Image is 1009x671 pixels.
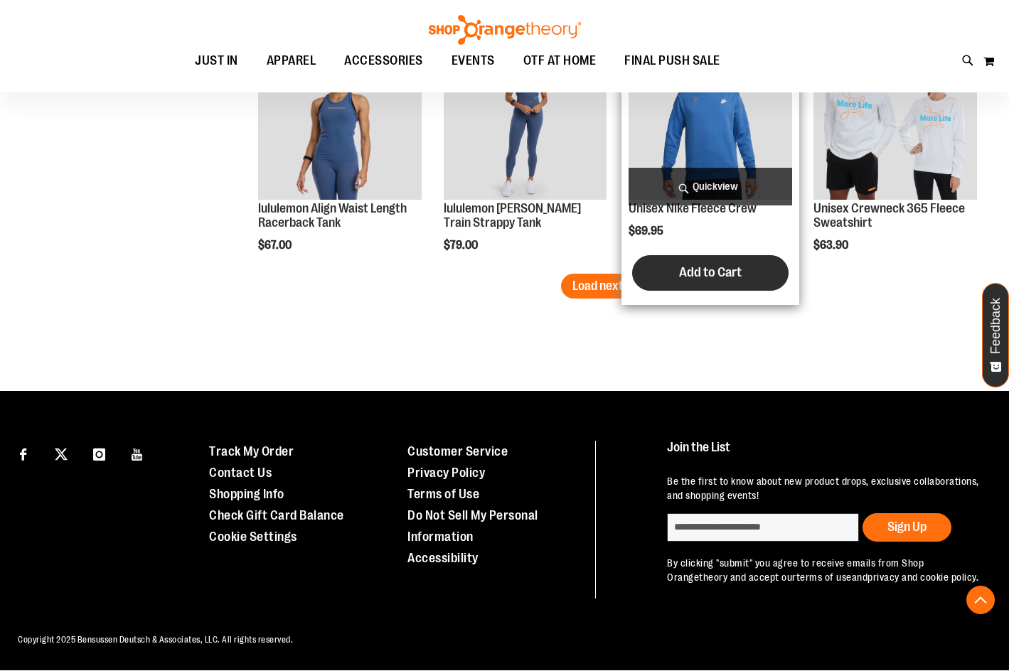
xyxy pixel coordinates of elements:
span: Sign Up [887,520,927,534]
img: Twitter [55,448,68,461]
img: Shop Orangetheory [427,15,583,45]
a: lululemon Align Waist Length Racerback TankNEW [258,36,422,202]
input: enter email [667,513,859,542]
img: Unisex Crewneck 365 Fleece Sweatshirt [813,36,977,200]
a: Unisex Crewneck 365 Fleece Sweatshirt [813,201,965,230]
img: lululemon Wunder Train Strappy Tank [444,36,607,200]
a: Visit our Youtube page [125,441,150,466]
a: lululemon Wunder Train Strappy TankNEW [444,36,607,202]
a: Unisex Nike Fleece Crew [629,201,757,215]
button: Add to Cart [632,255,789,291]
a: Quickview [629,168,792,205]
a: lululemon [PERSON_NAME] Train Strappy Tank [444,201,581,230]
a: Unisex Nike Fleece CrewNEW [629,36,792,202]
a: Visit our Facebook page [11,441,36,466]
span: EVENTS [452,45,495,77]
div: product [251,29,429,287]
span: Add to Cart [679,264,742,280]
a: Contact Us [209,466,272,480]
div: product [437,29,614,287]
a: terms of use [796,571,852,583]
span: $63.90 [813,239,850,252]
img: lululemon Align Waist Length Racerback Tank [258,36,422,200]
span: $69.95 [629,225,666,237]
span: Copyright 2025 Bensussen Deutsch & Associates, LLC. All rights reserved. [18,635,293,645]
p: Be the first to know about new product drops, exclusive collaborations, and shopping events! [667,474,982,503]
a: Accessibility [407,551,479,565]
a: APPAREL [252,45,331,77]
span: ACCESSORIES [344,45,423,77]
a: Customer Service [407,444,508,458]
button: Load next items [561,274,667,299]
a: Shopping Info [209,487,284,501]
a: EVENTS [437,45,509,77]
a: FINAL PUSH SALE [610,45,735,77]
span: $79.00 [444,239,480,252]
span: JUST IN [195,45,238,77]
span: FINAL PUSH SALE [624,45,720,77]
span: Load next items [572,279,656,293]
span: $67.00 [258,239,294,252]
a: Privacy Policy [407,466,485,480]
button: Feedback - Show survey [982,283,1009,387]
a: Check Gift Card Balance [209,508,344,522]
p: By clicking "submit" you agree to receive emails from Shop Orangetheory and accept our and [667,556,982,584]
a: Cookie Settings [209,530,297,544]
div: product [621,29,799,305]
span: OTF AT HOME [523,45,597,77]
a: lululemon Align Waist Length Racerback Tank [258,201,407,230]
a: Terms of Use [407,487,479,501]
img: Unisex Nike Fleece Crew [629,36,792,200]
a: Visit our Instagram page [87,441,112,466]
a: Track My Order [209,444,294,458]
a: Unisex Crewneck 365 Fleece SweatshirtNEW [813,36,977,202]
span: APPAREL [267,45,316,77]
a: OTF AT HOME [509,45,611,77]
button: Sign Up [863,513,951,542]
a: JUST IN [181,45,252,77]
h4: Join the List [667,441,982,467]
button: Back To Top [966,586,995,614]
a: Visit our X page [49,441,74,466]
a: ACCESSORIES [330,45,437,77]
a: privacy and cookie policy. [867,571,978,583]
span: Feedback [989,298,1003,354]
div: product [806,29,984,287]
a: Do Not Sell My Personal Information [407,508,538,544]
